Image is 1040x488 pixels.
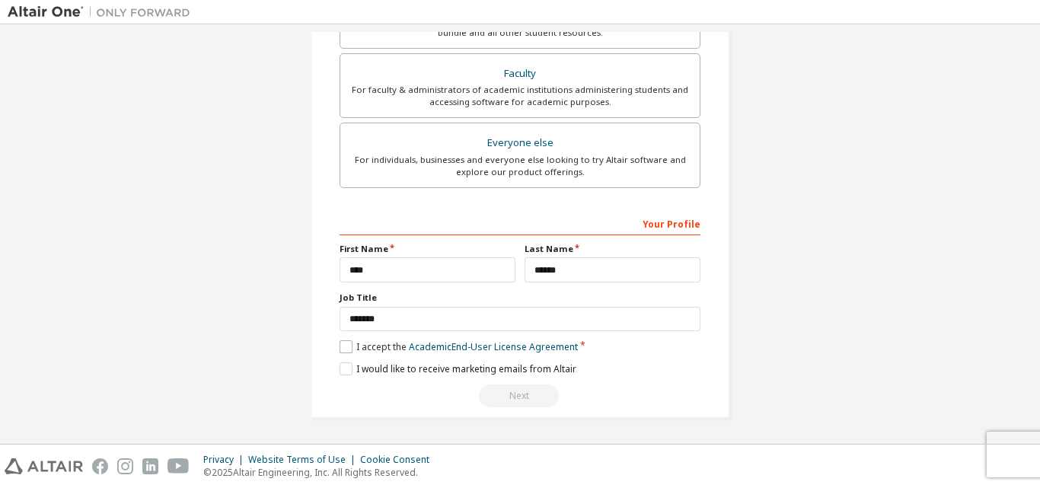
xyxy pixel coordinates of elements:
img: linkedin.svg [142,458,158,474]
a: Academic End-User License Agreement [409,340,578,353]
div: Website Terms of Use [248,454,360,466]
label: First Name [340,243,515,255]
div: For individuals, businesses and everyone else looking to try Altair software and explore our prod... [349,154,691,178]
p: © 2025 Altair Engineering, Inc. All Rights Reserved. [203,466,439,479]
div: Your Profile [340,211,700,235]
div: Faculty [349,63,691,85]
div: Everyone else [349,132,691,154]
label: I accept the [340,340,578,353]
img: instagram.svg [117,458,133,474]
label: I would like to receive marketing emails from Altair [340,362,576,375]
div: Cookie Consent [360,454,439,466]
img: altair_logo.svg [5,458,83,474]
div: Privacy [203,454,248,466]
img: facebook.svg [92,458,108,474]
div: Read and acccept EULA to continue [340,384,700,407]
div: For faculty & administrators of academic institutions administering students and accessing softwa... [349,84,691,108]
img: Altair One [8,5,198,20]
label: Job Title [340,292,700,304]
label: Last Name [525,243,700,255]
img: youtube.svg [167,458,190,474]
